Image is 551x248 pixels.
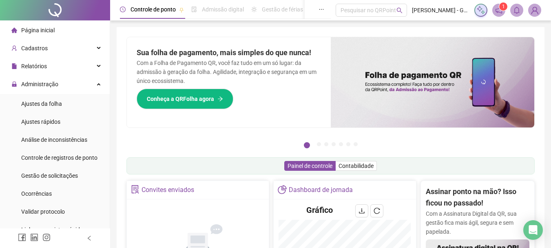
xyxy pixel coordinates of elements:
[306,204,333,216] h4: Gráfico
[21,154,97,161] span: Controle de registros de ponto
[499,2,507,11] sup: 1
[476,6,485,15] img: sparkle-icon.fc2bf0ac1784a2077858766a79e2daf3.svg
[21,101,62,107] span: Ajustes da folha
[42,233,51,241] span: instagram
[137,47,321,58] h2: Sua folha de pagamento, mais simples do que nunca!
[30,233,38,241] span: linkedin
[179,7,184,12] span: pushpin
[21,81,58,87] span: Administração
[412,6,469,15] span: [PERSON_NAME] - GUARUJA SUPLEMENTOS
[332,142,336,146] button: 4
[21,208,65,215] span: Validar protocolo
[11,81,17,87] span: lock
[374,208,380,214] span: reload
[18,233,26,241] span: facebook
[346,142,350,146] button: 6
[262,6,303,13] span: Gestão de férias
[251,7,257,12] span: sun
[217,96,223,102] span: arrow-right
[147,94,214,103] span: Conheça a QRFolha agora
[86,235,92,241] span: left
[324,142,328,146] button: 3
[137,89,233,109] button: Conheça a QRFolha agora
[142,183,194,197] div: Convites enviados
[354,142,358,146] button: 7
[21,190,52,197] span: Ocorrências
[278,185,286,194] span: pie-chart
[137,58,321,85] p: Com a Folha de Pagamento QR, você faz tudo em um só lugar: da admissão à geração da folha. Agilid...
[304,142,310,148] button: 1
[502,4,505,9] span: 1
[495,7,502,14] span: notification
[21,45,48,51] span: Cadastros
[358,208,365,214] span: download
[191,7,197,12] span: file-done
[131,185,139,194] span: solution
[11,45,17,51] span: user-add
[513,7,520,14] span: bell
[426,186,529,209] h2: Assinar ponto na mão? Isso ficou no passado!
[426,209,529,236] p: Com a Assinatura Digital da QR, sua gestão fica mais ágil, segura e sem papelada.
[21,27,55,34] span: Página inicial
[202,6,244,13] span: Admissão digital
[529,4,541,16] img: 25190
[289,183,353,197] div: Dashboard de jornada
[288,163,332,169] span: Painel de controle
[11,63,17,69] span: file
[339,142,343,146] button: 5
[21,118,60,125] span: Ajustes rápidos
[21,63,47,69] span: Relatórios
[339,163,374,169] span: Contabilidade
[131,6,176,13] span: Controle de ponto
[21,226,83,233] span: Link para registro rápido
[21,172,78,179] span: Gestão de solicitações
[11,27,17,33] span: home
[396,7,403,13] span: search
[319,7,324,12] span: ellipsis
[120,7,126,12] span: clock-circle
[523,220,543,240] div: Open Intercom Messenger
[317,142,321,146] button: 2
[331,37,535,127] img: banner%2F8d14a306-6205-4263-8e5b-06e9a85ad873.png
[21,136,87,143] span: Análise de inconsistências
